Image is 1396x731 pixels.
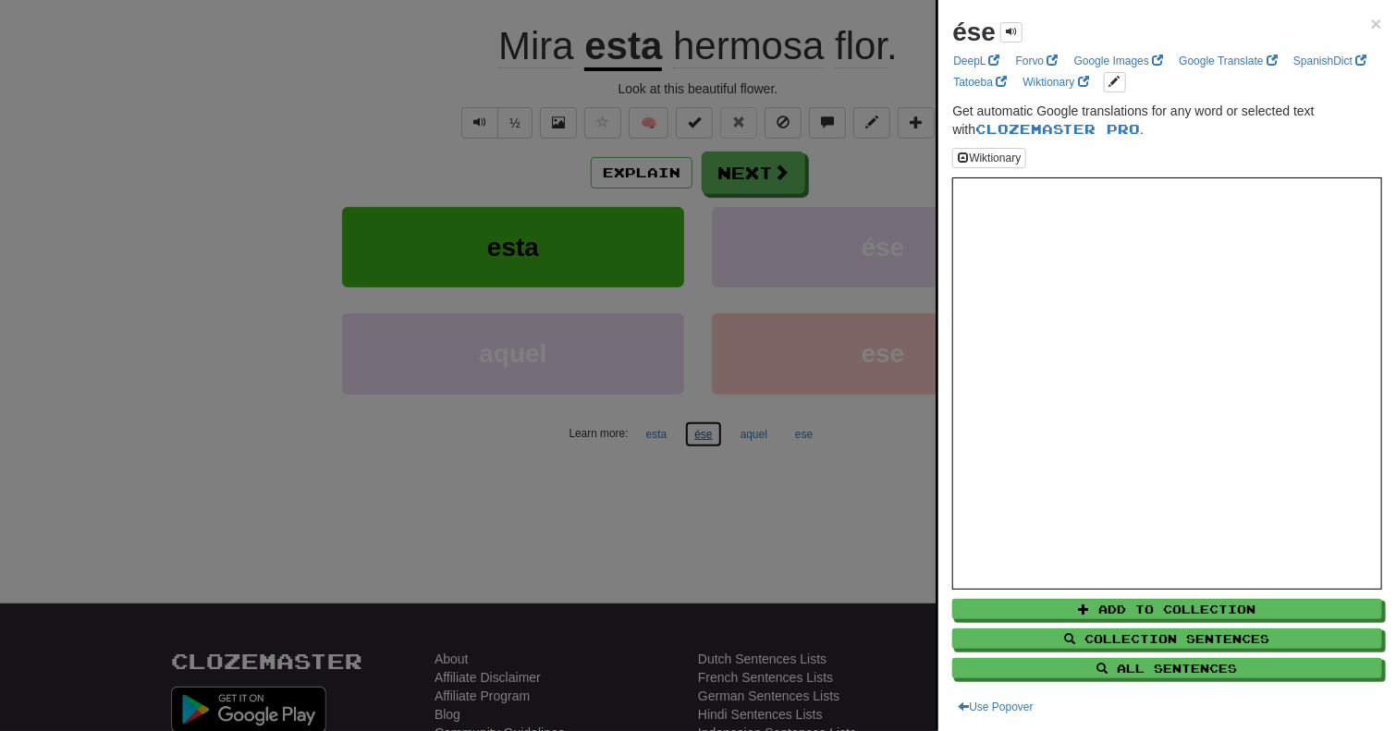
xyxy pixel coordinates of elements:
[1288,51,1372,71] a: SpanishDict
[1371,14,1382,33] button: Close
[948,51,1005,71] a: DeepL
[952,697,1038,717] button: Use Popover
[1017,72,1094,92] a: Wiktionary
[952,628,1382,649] button: Collection Sentences
[952,148,1026,168] button: Wiktionary
[1173,51,1283,71] a: Google Translate
[1104,72,1126,92] button: edit links
[948,72,1012,92] a: Tatoeba
[952,658,1382,678] button: All Sentences
[1069,51,1169,71] a: Google Images
[1010,51,1064,71] a: Forvo
[1371,13,1382,34] span: ×
[952,599,1382,619] button: Add to Collection
[952,102,1382,139] p: Get automatic Google translations for any word or selected text with .
[975,121,1140,137] a: Clozemaster Pro
[952,18,996,46] strong: ése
